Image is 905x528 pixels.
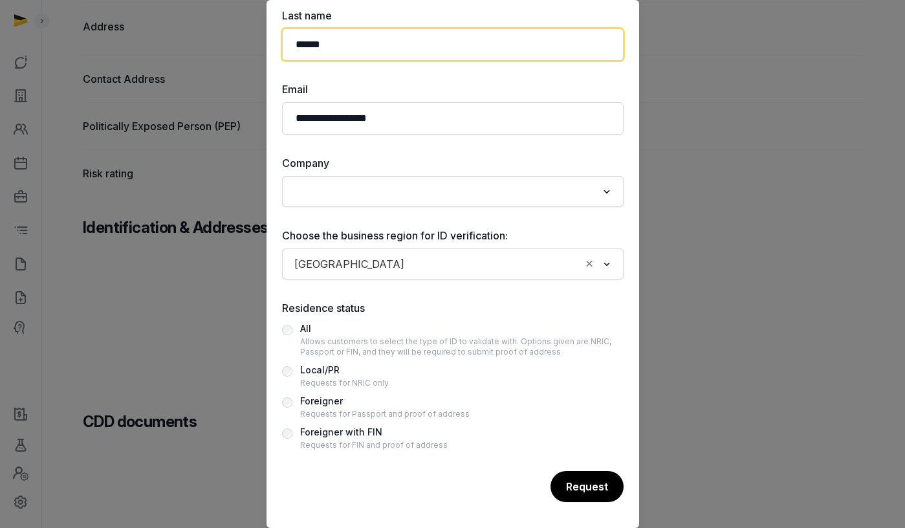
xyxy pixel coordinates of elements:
[290,182,597,201] input: Search for option
[282,428,292,439] input: Foreigner with FINRequests for FIN and proof of address
[300,321,624,336] div: All
[300,378,389,388] div: Requests for NRIC only
[300,393,470,409] div: Foreigner
[282,366,292,377] input: Local/PRRequests for NRIC only
[300,424,448,440] div: Foreigner with FIN
[282,325,292,335] input: AllAllows customers to select the type of ID to validate with. Options given are NRIC, Passport o...
[551,471,624,502] div: Request
[300,362,389,378] div: Local/PR
[282,82,624,97] label: Email
[583,255,595,273] button: Clear Selected
[289,252,617,276] div: Search for option
[300,336,624,357] div: Allows customers to select the type of ID to validate with. Options given are NRIC, Passport or F...
[300,409,470,419] div: Requests for Passport and proof of address
[282,397,292,408] input: ForeignerRequests for Passport and proof of address
[289,180,617,203] div: Search for option
[282,300,624,316] label: Residence status
[282,228,624,243] label: Choose the business region for ID verification:
[291,255,408,273] span: [GEOGRAPHIC_DATA]
[282,155,624,171] label: Company
[300,440,448,450] div: Requests for FIN and proof of address
[410,255,580,273] input: Search for option
[282,8,624,23] label: Last name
